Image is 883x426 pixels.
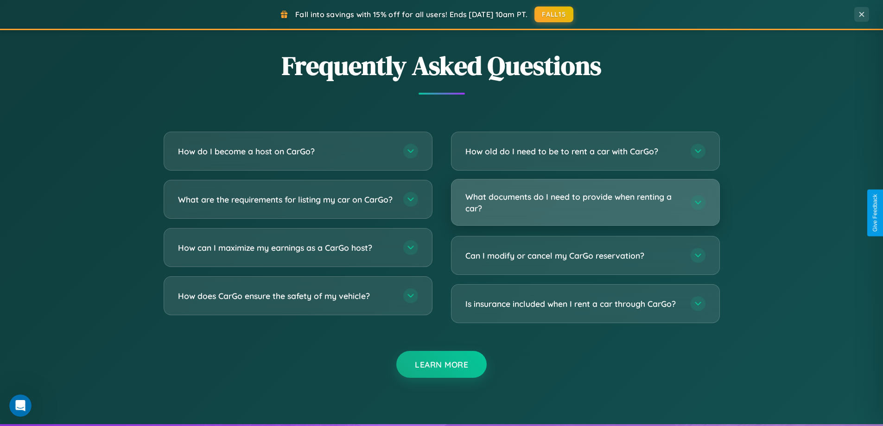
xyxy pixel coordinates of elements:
h3: Can I modify or cancel my CarGo reservation? [465,250,681,261]
button: Learn More [396,351,487,378]
h3: How does CarGo ensure the safety of my vehicle? [178,290,394,302]
h2: Frequently Asked Questions [164,48,720,83]
h3: What documents do I need to provide when renting a car? [465,191,681,214]
h3: How can I maximize my earnings as a CarGo host? [178,242,394,254]
h3: Is insurance included when I rent a car through CarGo? [465,298,681,310]
button: FALL15 [534,6,573,22]
iframe: Intercom live chat [9,394,32,417]
h3: What are the requirements for listing my car on CarGo? [178,194,394,205]
h3: How do I become a host on CarGo? [178,146,394,157]
div: Give Feedback [872,194,878,232]
span: Fall into savings with 15% off for all users! Ends [DATE] 10am PT. [295,10,527,19]
h3: How old do I need to be to rent a car with CarGo? [465,146,681,157]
